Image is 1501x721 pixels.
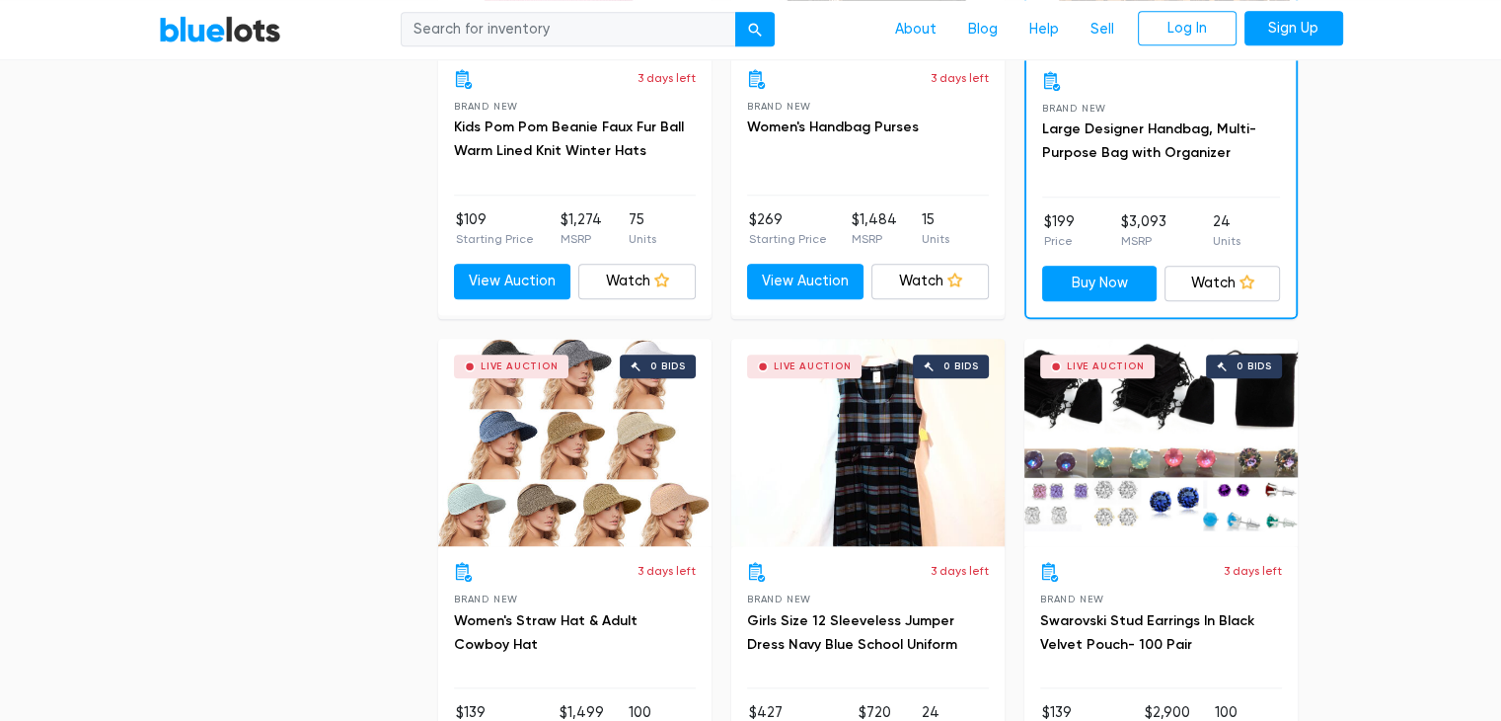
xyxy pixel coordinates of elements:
[1044,232,1075,250] p: Price
[1237,361,1272,371] div: 0 bids
[401,12,736,47] input: Search for inventory
[650,361,686,371] div: 0 bids
[943,361,979,371] div: 0 bids
[922,209,949,249] li: 15
[629,230,656,248] p: Units
[1164,266,1280,301] a: Watch
[749,230,827,248] p: Starting Price
[1224,562,1282,580] p: 3 days left
[456,230,534,248] p: Starting Price
[1040,594,1104,604] span: Brand New
[931,69,989,87] p: 3 days left
[931,562,989,580] p: 3 days left
[638,562,696,580] p: 3 days left
[1067,361,1145,371] div: Live Auction
[1075,11,1130,48] a: Sell
[1244,11,1343,46] a: Sign Up
[731,339,1005,546] a: Live Auction 0 bids
[749,209,827,249] li: $269
[774,361,852,371] div: Live Auction
[747,612,957,653] a: Girls Size 12 Sleeveless Jumper Dress Navy Blue School Uniform
[1138,11,1237,46] a: Log In
[922,230,949,248] p: Units
[1213,232,1240,250] p: Units
[561,209,602,249] li: $1,274
[159,15,281,43] a: BlueLots
[578,264,696,299] a: Watch
[638,69,696,87] p: 3 days left
[952,11,1013,48] a: Blog
[1044,211,1075,251] li: $199
[747,264,864,299] a: View Auction
[1013,11,1075,48] a: Help
[454,264,571,299] a: View Auction
[454,101,518,112] span: Brand New
[454,594,518,604] span: Brand New
[1121,211,1166,251] li: $3,093
[852,230,897,248] p: MSRP
[1042,266,1158,301] a: Buy Now
[879,11,952,48] a: About
[1213,211,1240,251] li: 24
[1042,120,1256,161] a: Large Designer Handbag, Multi-Purpose Bag with Organizer
[456,209,534,249] li: $109
[747,101,811,112] span: Brand New
[1042,103,1106,114] span: Brand New
[747,119,919,135] a: Women's Handbag Purses
[561,230,602,248] p: MSRP
[1040,612,1254,653] a: Swarovski Stud Earrings In Black Velvet Pouch- 100 Pair
[454,119,684,159] a: Kids Pom Pom Beanie Faux Fur Ball Warm Lined Knit Winter Hats
[629,209,656,249] li: 75
[1024,339,1298,546] a: Live Auction 0 bids
[454,612,638,653] a: Women's Straw Hat & Adult Cowboy Hat
[1121,232,1166,250] p: MSRP
[871,264,989,299] a: Watch
[438,339,712,546] a: Live Auction 0 bids
[852,209,897,249] li: $1,484
[747,594,811,604] span: Brand New
[481,361,559,371] div: Live Auction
